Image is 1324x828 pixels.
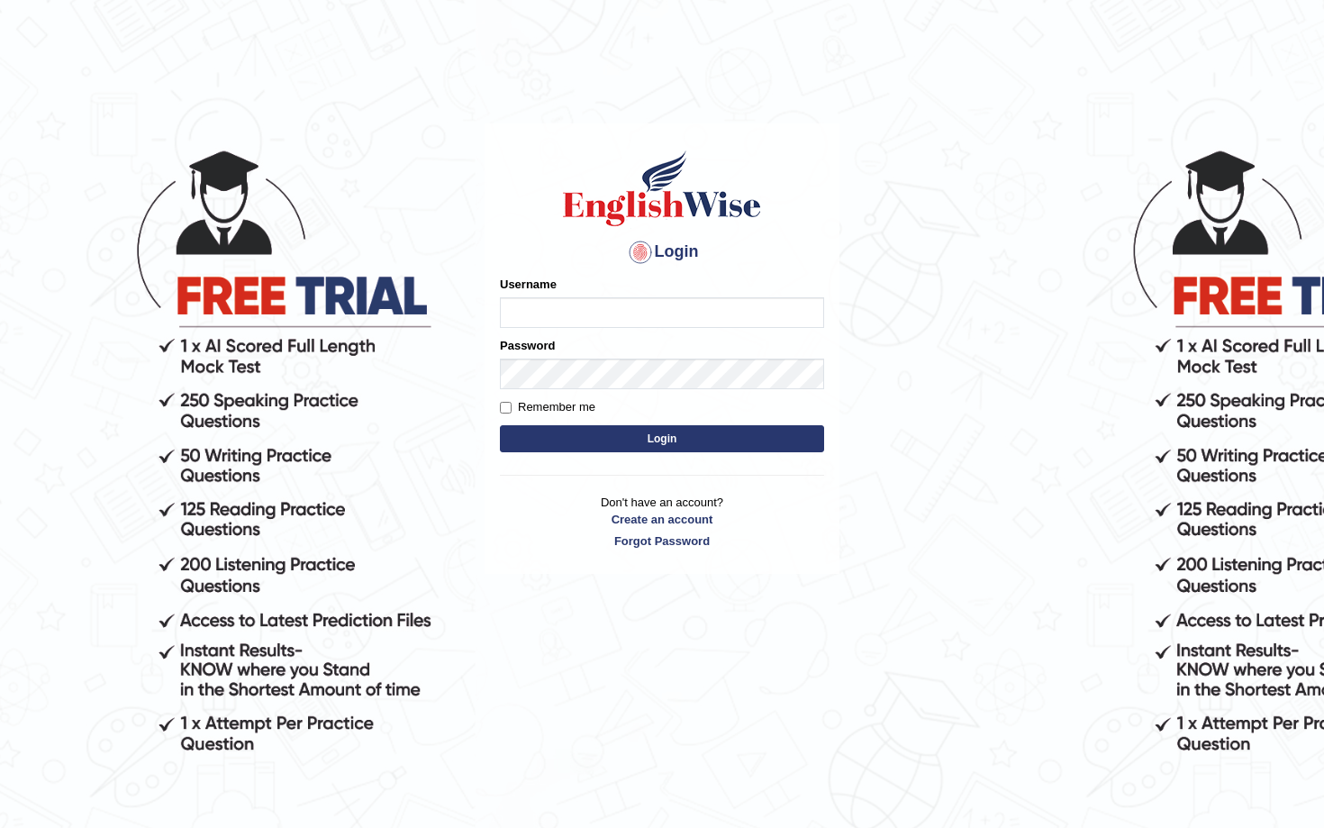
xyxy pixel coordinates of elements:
label: Username [500,276,557,293]
label: Remember me [500,398,595,416]
button: Login [500,425,824,452]
a: Forgot Password [500,532,824,550]
img: Logo of English Wise sign in for intelligent practice with AI [559,148,765,229]
input: Remember me [500,402,512,414]
label: Password [500,337,555,354]
a: Create an account [500,511,824,528]
p: Don't have an account? [500,494,824,550]
h4: Login [500,238,824,267]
